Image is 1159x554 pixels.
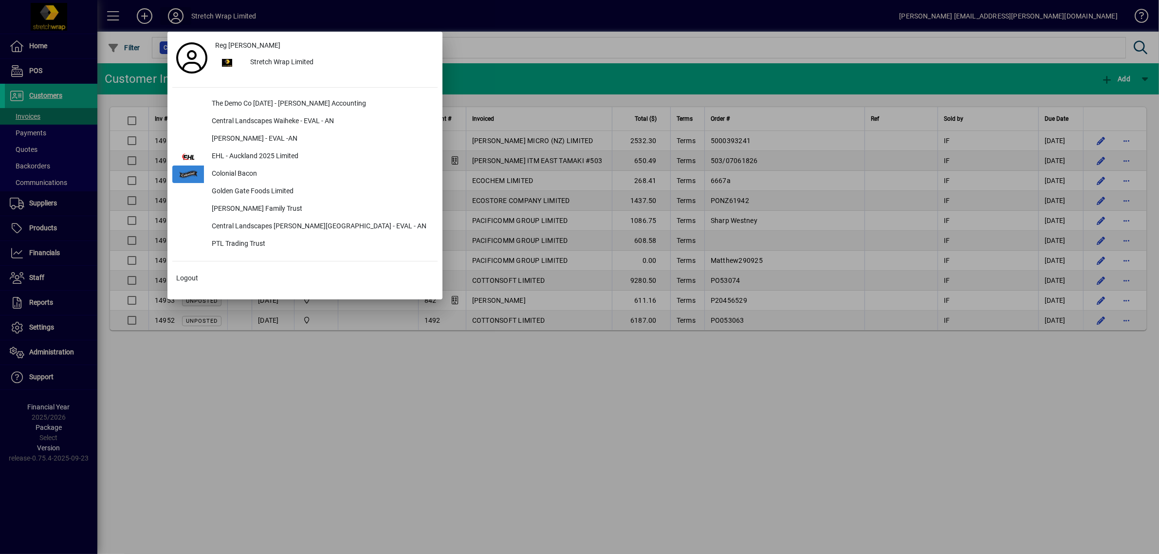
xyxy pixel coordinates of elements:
[204,148,438,166] div: EHL - Auckland 2025 Limited
[172,269,438,287] button: Logout
[172,148,438,166] button: EHL - Auckland 2025 Limited
[172,183,438,201] button: Golden Gate Foods Limited
[172,236,438,253] button: PTL Trading Trust
[172,218,438,236] button: Central Landscapes [PERSON_NAME][GEOGRAPHIC_DATA] - EVAL - AN
[215,40,280,51] span: Reg [PERSON_NAME]
[211,54,438,72] button: Stretch Wrap Limited
[204,201,438,218] div: [PERSON_NAME] Family Trust
[204,130,438,148] div: [PERSON_NAME] - EVAL -AN
[176,273,198,283] span: Logout
[204,218,438,236] div: Central Landscapes [PERSON_NAME][GEOGRAPHIC_DATA] - EVAL - AN
[204,183,438,201] div: Golden Gate Foods Limited
[242,54,438,72] div: Stretch Wrap Limited
[204,236,438,253] div: PTL Trading Trust
[172,95,438,113] button: The Demo Co [DATE] - [PERSON_NAME] Accounting
[204,166,438,183] div: Colonial Bacon
[204,113,438,130] div: Central Landscapes Waiheke - EVAL - AN
[172,49,211,67] a: Profile
[211,37,438,54] a: Reg [PERSON_NAME]
[172,113,438,130] button: Central Landscapes Waiheke - EVAL - AN
[172,130,438,148] button: [PERSON_NAME] - EVAL -AN
[172,166,438,183] button: Colonial Bacon
[204,95,438,113] div: The Demo Co [DATE] - [PERSON_NAME] Accounting
[172,201,438,218] button: [PERSON_NAME] Family Trust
